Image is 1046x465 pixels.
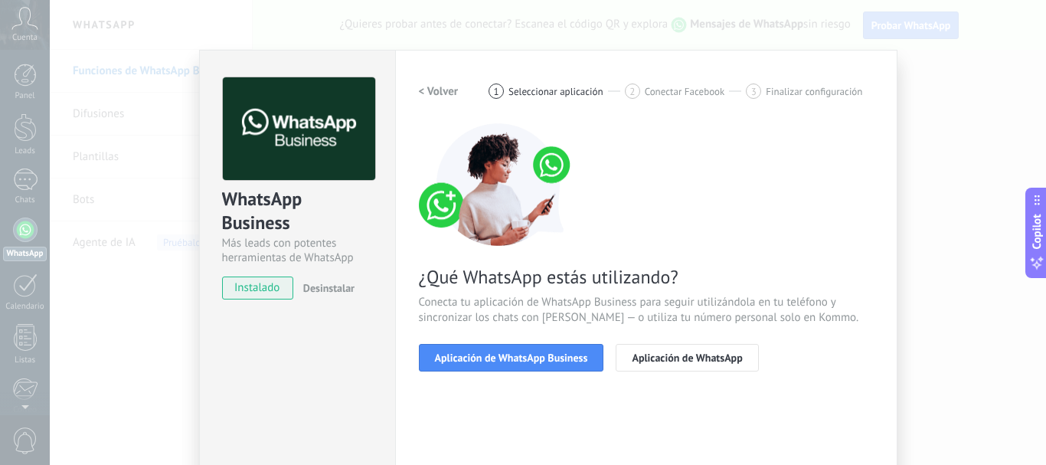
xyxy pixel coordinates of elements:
[629,85,635,98] span: 2
[223,277,293,300] span: instalado
[494,85,499,98] span: 1
[751,85,757,98] span: 3
[766,86,862,97] span: Finalizar configuración
[419,265,874,289] span: ¿Qué WhatsApp estás utilizando?
[616,344,758,372] button: Aplicación de WhatsApp
[419,84,459,99] h2: < Volver
[303,281,355,295] span: Desinstalar
[419,123,580,246] img: connect number
[632,352,742,363] span: Aplicación de WhatsApp
[419,77,459,105] button: < Volver
[419,295,874,326] span: Conecta tu aplicación de WhatsApp Business para seguir utilizándola en tu teléfono y sincronizar ...
[297,277,355,300] button: Desinstalar
[222,187,373,236] div: WhatsApp Business
[222,236,373,265] div: Más leads con potentes herramientas de WhatsApp
[435,352,588,363] span: Aplicación de WhatsApp Business
[1029,214,1044,249] span: Copilot
[223,77,375,181] img: logo_main.png
[508,86,603,97] span: Seleccionar aplicación
[645,86,725,97] span: Conectar Facebook
[419,344,604,372] button: Aplicación de WhatsApp Business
